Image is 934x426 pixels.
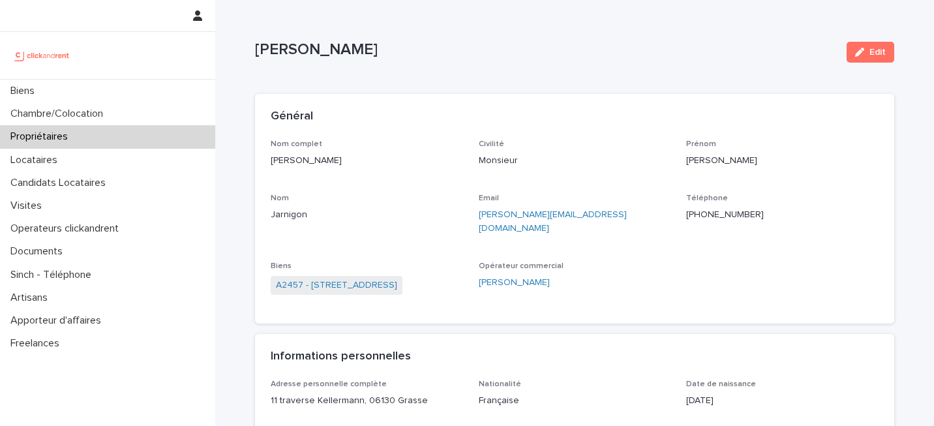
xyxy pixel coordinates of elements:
button: Edit [847,42,894,63]
span: Date de naissance [686,380,756,388]
p: Visites [5,200,52,212]
p: [PERSON_NAME] [255,40,836,59]
p: [PERSON_NAME] [271,154,463,168]
p: Propriétaires [5,130,78,143]
p: Sinch - Téléphone [5,269,102,281]
span: Edit [869,48,886,57]
p: [PERSON_NAME] [686,154,879,168]
a: [PERSON_NAME] [479,276,550,290]
p: Candidats Locataires [5,177,116,189]
p: Locataires [5,154,68,166]
p: Française [479,394,671,408]
p: Freelances [5,337,70,350]
a: A2457 - [STREET_ADDRESS] [276,279,397,292]
p: 11 traverse Kellermann, 06130 Grasse [271,394,463,408]
span: Nom [271,194,289,202]
p: Documents [5,245,73,258]
span: Nom complet [271,140,322,148]
img: UCB0brd3T0yccxBKYDjQ [10,42,74,68]
p: Artisans [5,292,58,304]
span: Nationalité [479,380,521,388]
span: Biens [271,262,292,270]
p: [PHONE_NUMBER] [686,208,879,222]
h2: Général [271,110,313,124]
span: Email [479,194,499,202]
p: Jarnigon [271,208,463,222]
h2: Informations personnelles [271,350,411,364]
p: Operateurs clickandrent [5,222,129,235]
p: Monsieur [479,154,671,168]
span: Opérateur commercial [479,262,564,270]
span: Adresse personnelle complète [271,380,387,388]
a: [PERSON_NAME][EMAIL_ADDRESS][DOMAIN_NAME] [479,210,627,233]
p: Apporteur d'affaires [5,314,112,327]
p: Biens [5,85,45,97]
span: Téléphone [686,194,728,202]
p: Chambre/Colocation [5,108,113,120]
p: [DATE] [686,394,879,408]
span: Prénom [686,140,716,148]
span: Civilité [479,140,504,148]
